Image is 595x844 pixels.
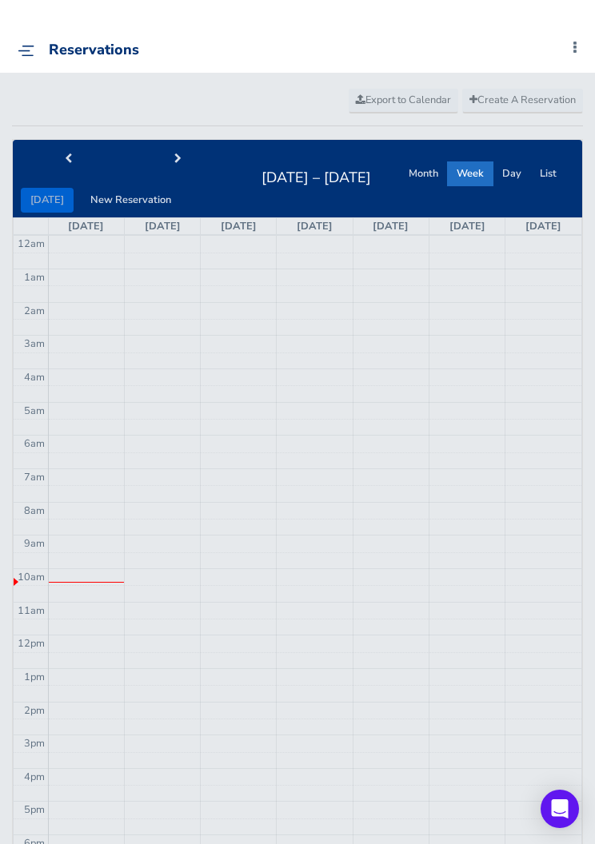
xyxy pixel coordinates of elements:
span: 3am [24,336,45,351]
span: 4am [24,370,45,384]
a: [DATE] [68,219,104,233]
button: List [530,161,566,186]
a: [DATE] [145,219,181,233]
span: Export to Calendar [356,93,451,107]
button: Week [447,161,493,186]
button: New Reservation [81,188,181,213]
span: 5pm [24,802,45,817]
a: [DATE] [297,219,333,233]
span: 12pm [18,636,45,651]
span: 2pm [24,703,45,718]
span: 9am [24,536,45,551]
span: 1am [24,270,45,285]
h2: [DATE] – [DATE] [252,165,381,187]
a: [DATE] [221,219,257,233]
img: menu_img [18,45,34,57]
a: [DATE] [449,219,485,233]
a: [DATE] [373,219,409,233]
span: 4pm [24,770,45,784]
a: Create A Reservation [462,89,583,113]
span: Create A Reservation [469,93,576,107]
a: [DATE] [525,219,561,233]
div: Reservations [49,42,139,59]
button: next [122,147,233,172]
span: 1pm [24,670,45,684]
span: 11am [18,603,45,618]
button: Day [493,161,531,186]
button: Month [399,161,448,186]
span: 2am [24,304,45,318]
button: [DATE] [21,188,74,213]
span: 6am [24,436,45,451]
div: Open Intercom Messenger [541,790,579,828]
span: 10am [18,570,45,584]
span: 8am [24,504,45,518]
a: Export to Calendar [349,89,458,113]
button: prev [13,147,123,172]
span: 3pm [24,736,45,750]
span: 5am [24,404,45,418]
span: 12am [18,237,45,251]
span: 7am [24,470,45,484]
